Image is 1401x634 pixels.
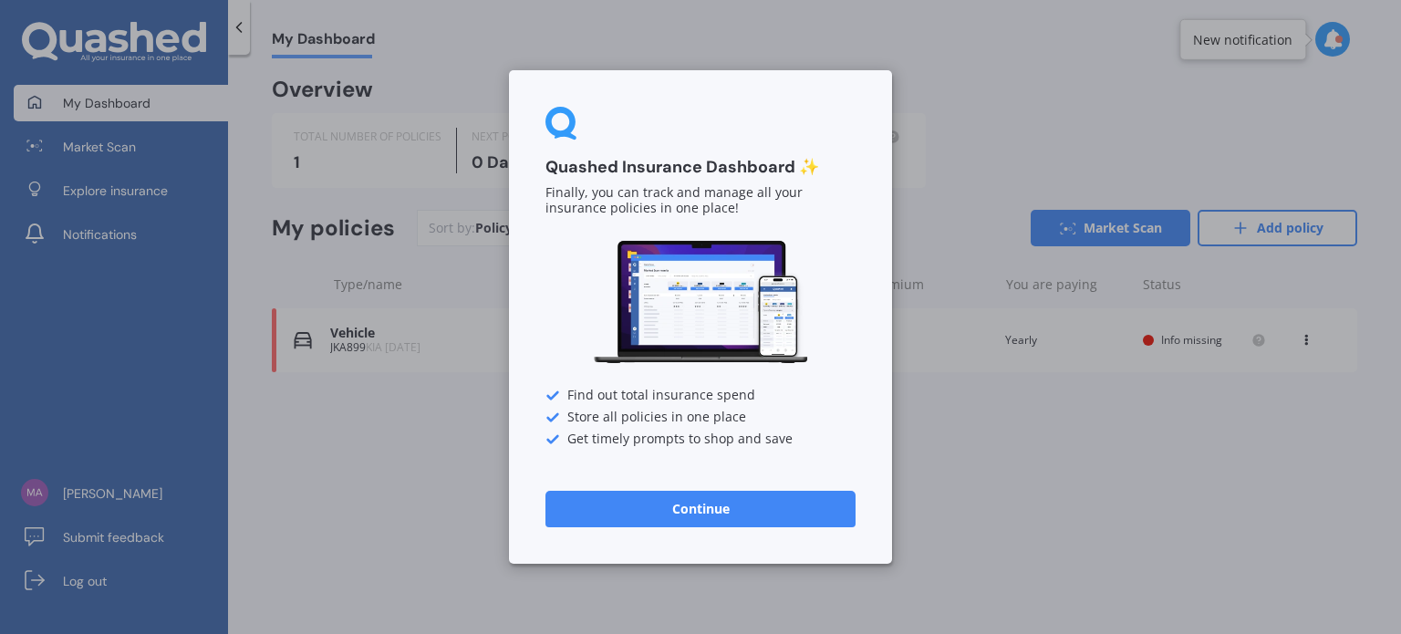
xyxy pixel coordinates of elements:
[545,186,856,217] p: Finally, you can track and manage all your insurance policies in one place!
[545,432,856,447] div: Get timely prompts to shop and save
[545,411,856,425] div: Store all policies in one place
[591,238,810,367] img: Dashboard
[545,157,856,178] h3: Quashed Insurance Dashboard ✨
[545,491,856,527] button: Continue
[545,389,856,403] div: Find out total insurance spend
